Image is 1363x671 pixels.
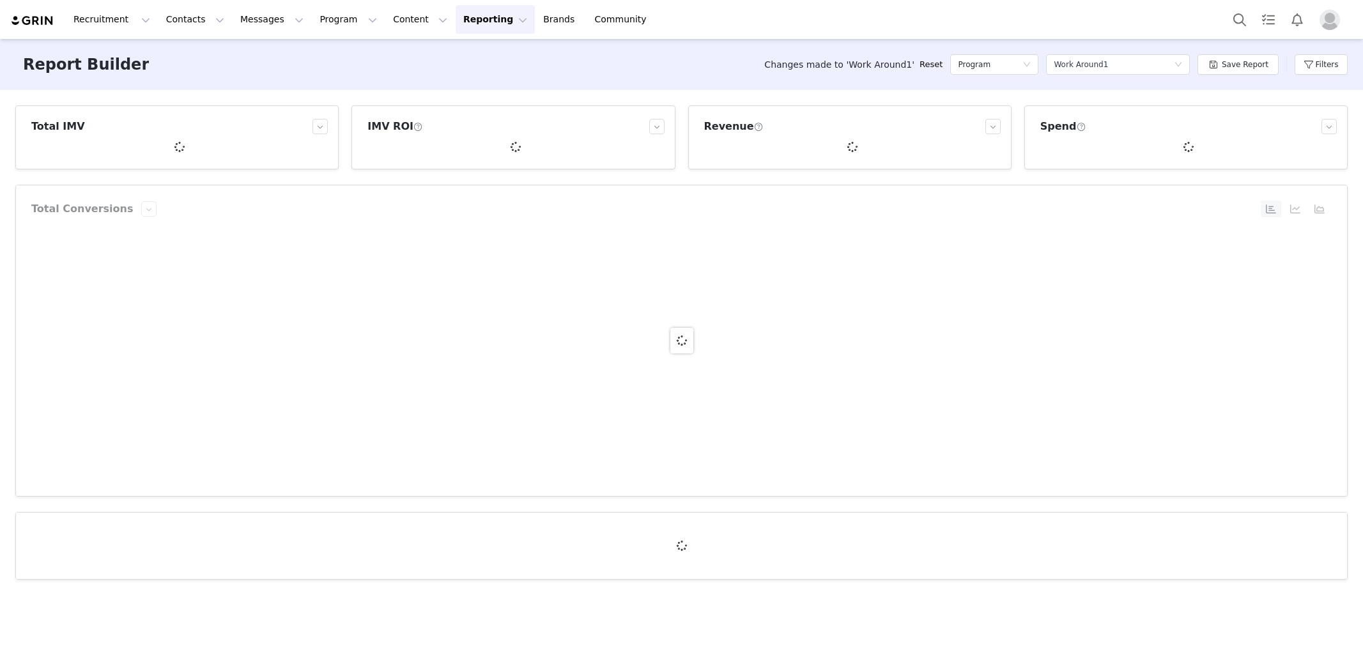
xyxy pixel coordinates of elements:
button: Save Report [1197,54,1279,75]
h3: Spend [1040,119,1086,134]
a: Brands [535,5,586,34]
img: grin logo [10,15,55,27]
i: icon: down [1174,61,1182,70]
button: Contacts [158,5,232,34]
button: Recruitment [66,5,158,34]
a: Community [587,5,660,34]
button: Reporting [456,5,535,34]
a: Reset [920,58,943,71]
button: Notifications [1283,5,1311,34]
h3: Report Builder [23,53,149,76]
i: icon: down [1023,61,1031,70]
h3: IMV ROI [367,119,423,134]
h5: Program [958,55,990,74]
article: Program [15,512,1348,580]
button: Program [312,5,385,34]
img: placeholder-profile.jpg [1320,10,1340,30]
span: Changes made to 'Work Around1' [764,58,914,72]
h3: Total IMV [31,119,85,134]
a: Tasks [1254,5,1282,34]
div: Work Around1 [1054,55,1108,74]
button: Content [385,5,455,34]
h3: Revenue [704,119,764,134]
button: Messages [233,5,311,34]
button: Profile [1312,10,1353,30]
button: Search [1226,5,1254,34]
button: Filters [1295,54,1348,75]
